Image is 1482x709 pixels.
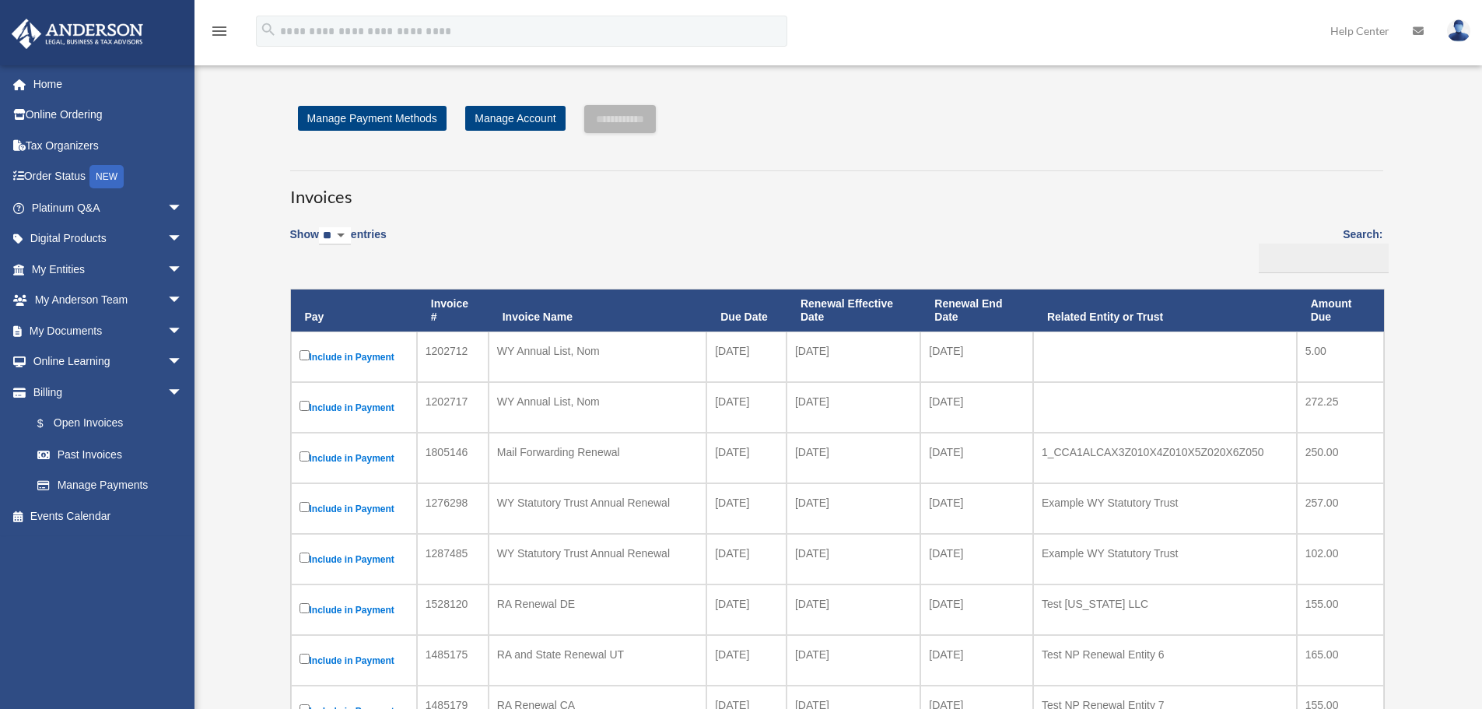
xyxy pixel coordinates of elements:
img: User Pic [1447,19,1470,42]
td: [DATE] [706,483,787,534]
select: Showentries [319,227,351,245]
a: My Entitiesarrow_drop_down [11,254,206,285]
th: Invoice #: activate to sort column ascending [417,290,489,332]
td: 102.00 [1297,534,1384,584]
input: Include in Payment [300,451,310,462]
img: Anderson Advisors Platinum Portal [7,19,148,49]
td: 257.00 [1297,483,1384,534]
td: 1_CCA1ALCAX3Z010X4Z010X5Z020X6Z050 [1033,433,1297,483]
i: menu [210,22,229,40]
td: [DATE] [706,635,787,686]
td: [DATE] [920,534,1033,584]
th: Renewal Effective Date: activate to sort column ascending [787,290,920,332]
td: [DATE] [787,635,920,686]
td: 1287485 [417,534,489,584]
th: Renewal End Date: activate to sort column ascending [920,290,1033,332]
a: Tax Organizers [11,130,206,161]
div: WY Annual List, Nom [497,340,699,362]
th: Due Date: activate to sort column ascending [706,290,787,332]
td: [DATE] [787,433,920,483]
td: Test [US_STATE] LLC [1033,584,1297,635]
td: 272.25 [1297,382,1384,433]
td: [DATE] [920,382,1033,433]
td: [DATE] [787,584,920,635]
td: 1276298 [417,483,489,534]
td: 1202712 [417,332,489,382]
a: My Anderson Teamarrow_drop_down [11,285,206,316]
label: Include in Payment [300,549,408,569]
td: 1485175 [417,635,489,686]
a: My Documentsarrow_drop_down [11,315,206,346]
div: WY Statutory Trust Annual Renewal [497,542,699,564]
span: arrow_drop_down [167,192,198,224]
td: Example WY Statutory Trust [1033,534,1297,584]
td: [DATE] [920,433,1033,483]
span: arrow_drop_down [167,315,198,347]
th: Amount Due: activate to sort column ascending [1297,290,1384,332]
input: Include in Payment [300,350,310,360]
td: [DATE] [920,483,1033,534]
td: 1805146 [417,433,489,483]
input: Include in Payment [300,502,310,512]
td: [DATE] [706,382,787,433]
td: [DATE] [706,433,787,483]
div: RA and State Renewal UT [497,644,699,665]
span: arrow_drop_down [167,285,198,317]
a: Online Learningarrow_drop_down [11,346,206,377]
h3: Invoices [290,170,1383,209]
td: [DATE] [920,332,1033,382]
td: [DATE] [706,332,787,382]
input: Include in Payment [300,603,310,613]
a: Manage Account [465,106,565,131]
span: $ [46,414,54,433]
td: Test NP Renewal Entity 6 [1033,635,1297,686]
td: [DATE] [787,332,920,382]
input: Include in Payment [300,401,310,411]
label: Include in Payment [300,499,408,518]
th: Pay: activate to sort column descending [291,290,417,332]
a: Platinum Q&Aarrow_drop_down [11,192,206,223]
td: 250.00 [1297,433,1384,483]
div: WY Annual List, Nom [497,391,699,412]
th: Related Entity or Trust: activate to sort column ascending [1033,290,1297,332]
a: Manage Payment Methods [298,106,447,131]
td: 5.00 [1297,332,1384,382]
td: Example WY Statutory Trust [1033,483,1297,534]
i: search [260,21,277,38]
td: [DATE] [920,635,1033,686]
div: NEW [89,165,124,188]
a: Events Calendar [11,500,206,532]
label: Include in Payment [300,398,408,417]
div: WY Statutory Trust Annual Renewal [497,492,699,514]
a: Online Ordering [11,100,206,131]
input: Include in Payment [300,553,310,563]
td: [DATE] [706,534,787,584]
th: Invoice Name: activate to sort column ascending [489,290,707,332]
a: Billingarrow_drop_down [11,377,198,408]
label: Include in Payment [300,651,408,670]
div: RA Renewal DE [497,593,699,615]
td: [DATE] [787,534,920,584]
label: Include in Payment [300,600,408,619]
a: Digital Productsarrow_drop_down [11,223,206,254]
label: Include in Payment [300,448,408,468]
td: 1202717 [417,382,489,433]
a: menu [210,27,229,40]
input: Include in Payment [300,654,310,664]
td: [DATE] [787,382,920,433]
td: 1528120 [417,584,489,635]
a: Order StatusNEW [11,161,206,193]
td: 165.00 [1297,635,1384,686]
span: arrow_drop_down [167,346,198,378]
label: Include in Payment [300,347,408,367]
a: Home [11,68,206,100]
label: Search: [1253,225,1383,273]
td: 155.00 [1297,584,1384,635]
td: [DATE] [706,584,787,635]
div: Mail Forwarding Renewal [497,441,699,463]
a: Manage Payments [22,470,198,501]
input: Search: [1259,244,1389,273]
span: arrow_drop_down [167,254,198,286]
a: $Open Invoices [22,408,191,440]
td: [DATE] [787,483,920,534]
